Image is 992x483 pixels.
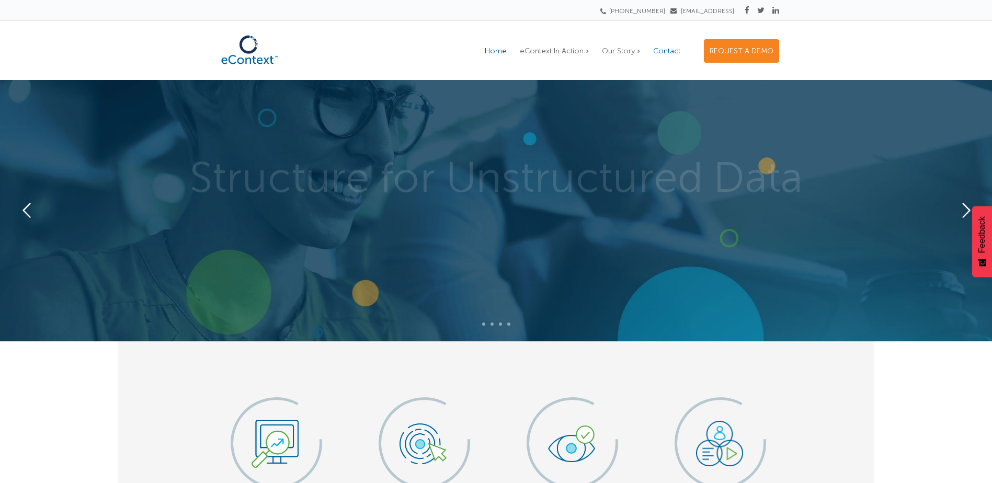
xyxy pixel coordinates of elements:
[757,6,765,15] a: Twitter
[710,47,773,55] span: REQUEST A DEMO
[653,47,680,55] span: Contact
[670,7,734,15] a: [EMAIL_ADDRESS]
[485,47,507,55] span: Home
[704,39,779,63] a: REQUEST A DEMO
[972,206,992,277] button: Feedback - Show survey
[520,47,584,55] span: eContext In Action
[213,61,286,73] a: eContext
[603,7,665,15] a: [PHONE_NUMBER]
[745,6,749,15] a: Facebook
[648,40,686,62] a: Contact
[977,216,987,253] span: Feedback
[213,30,286,70] img: eContext
[696,421,743,466] img: Conduct icon @2x
[400,423,447,464] img: Market icon @2x
[548,425,595,463] img: Personalize icon @2x
[772,6,779,15] a: Linkedin
[442,270,552,289] rs-layer: FIND OUT MORE
[480,40,512,62] a: Home
[172,237,820,254] rs-layer: In real time, classify any text data
[602,47,635,55] span: Our Story
[252,420,299,467] img: SmarterSites icon @2x
[31,149,960,206] rs-layer: Structure for Unstructured Data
